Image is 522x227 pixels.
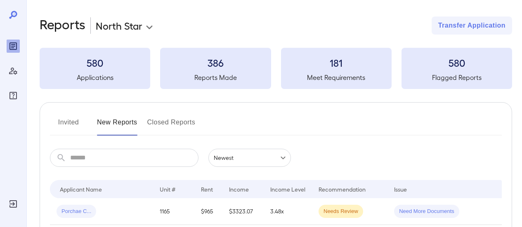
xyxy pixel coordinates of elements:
[40,73,150,82] h5: Applications
[160,73,271,82] h5: Reports Made
[60,184,102,194] div: Applicant Name
[264,198,312,225] td: 3.48x
[281,73,392,82] h5: Meet Requirements
[160,184,175,194] div: Unit #
[394,184,407,194] div: Issue
[394,208,459,215] span: Need More Documents
[7,197,20,211] div: Log Out
[222,198,264,225] td: $3323.07
[319,184,366,194] div: Recommendation
[40,48,512,89] summary: 580Applications386Reports Made181Meet Requirements580Flagged Reports
[50,116,87,136] button: Invited
[281,56,392,69] h3: 181
[57,208,96,215] span: Porchae C...
[402,56,512,69] h3: 580
[160,56,271,69] h3: 386
[201,184,214,194] div: Rent
[194,198,222,225] td: $965
[40,16,85,35] h2: Reports
[402,73,512,82] h5: Flagged Reports
[97,116,137,136] button: New Reports
[40,56,150,69] h3: 580
[7,40,20,53] div: Reports
[208,149,291,167] div: Newest
[229,184,249,194] div: Income
[319,208,363,215] span: Needs Review
[7,64,20,77] div: Manage Users
[432,16,512,35] button: Transfer Application
[147,116,196,136] button: Closed Reports
[7,89,20,102] div: FAQ
[270,184,305,194] div: Income Level
[96,19,142,32] p: North Star
[153,198,194,225] td: 1165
